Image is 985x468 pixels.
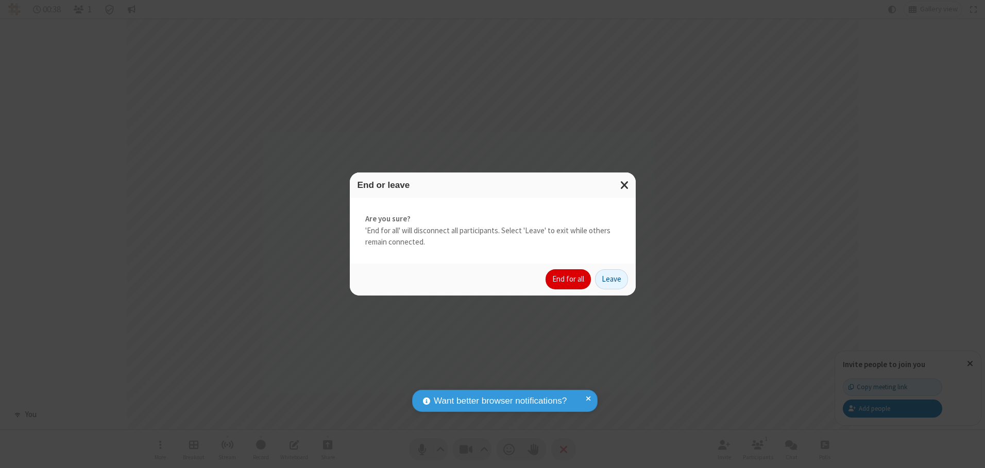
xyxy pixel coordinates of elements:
button: End for all [546,269,591,290]
div: 'End for all' will disconnect all participants. Select 'Leave' to exit while others remain connec... [350,198,636,264]
button: Close modal [614,172,636,198]
h3: End or leave [358,180,628,190]
strong: Are you sure? [365,213,620,225]
button: Leave [595,269,628,290]
span: Want better browser notifications? [434,394,567,408]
